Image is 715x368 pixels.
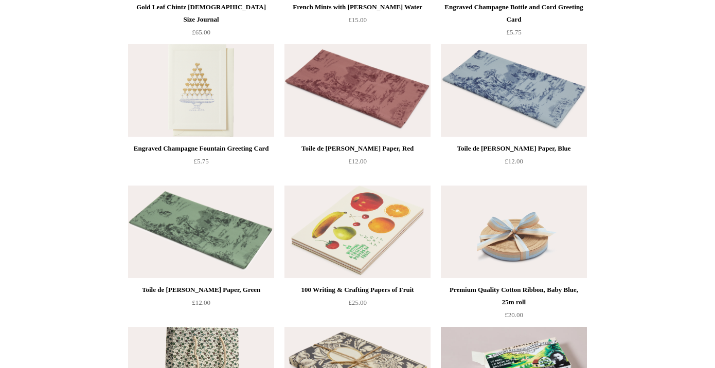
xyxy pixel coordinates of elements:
img: Toile de Jouy Tissue Paper, Green [128,186,274,278]
a: Toile de [PERSON_NAME] Paper, Red £12.00 [284,142,431,185]
a: Toile de [PERSON_NAME] Paper, Green £12.00 [128,284,274,326]
div: French Mints with [PERSON_NAME] Water [287,1,428,13]
a: Engraved Champagne Fountain Greeting Card Engraved Champagne Fountain Greeting Card [128,44,274,137]
span: £20.00 [505,311,523,319]
img: Engraved Champagne Fountain Greeting Card [128,44,274,137]
div: Premium Quality Cotton Ribbon, Baby Blue, 25m roll [443,284,584,308]
div: Toile de [PERSON_NAME] Paper, Green [131,284,272,296]
a: 100 Writing & Crafting Papers of Fruit £25.00 [284,284,431,326]
a: Engraved Champagne Bottle and Cord Greeting Card £5.75 [441,1,587,43]
span: £12.00 [505,157,523,165]
a: Premium Quality Cotton Ribbon, Baby Blue, 25m roll £20.00 [441,284,587,326]
a: Toile de Jouy Tissue Paper, Red Toile de Jouy Tissue Paper, Red [284,44,431,137]
a: French Mints with [PERSON_NAME] Water £15.00 [284,1,431,43]
a: Toile de [PERSON_NAME] Paper, Blue £12.00 [441,142,587,185]
a: Engraved Champagne Fountain Greeting Card £5.75 [128,142,274,185]
div: 100 Writing & Crafting Papers of Fruit [287,284,428,296]
img: Toile de Jouy Tissue Paper, Red [284,44,431,137]
span: £12.00 [192,299,210,306]
span: £65.00 [192,28,210,36]
a: 100 Writing & Crafting Papers of Fruit 100 Writing & Crafting Papers of Fruit [284,186,431,278]
div: Toile de [PERSON_NAME] Paper, Red [287,142,428,155]
div: Engraved Champagne Fountain Greeting Card [131,142,272,155]
div: Gold Leaf Chintz [DEMOGRAPHIC_DATA] Size Journal [131,1,272,26]
img: Premium Quality Cotton Ribbon, Baby Blue, 25m roll [441,186,587,278]
a: Toile de Jouy Tissue Paper, Blue Toile de Jouy Tissue Paper, Blue [441,44,587,137]
span: £12.00 [348,157,367,165]
div: Engraved Champagne Bottle and Cord Greeting Card [443,1,584,26]
a: Toile de Jouy Tissue Paper, Green Toile de Jouy Tissue Paper, Green [128,186,274,278]
span: £5.75 [193,157,208,165]
a: Gold Leaf Chintz [DEMOGRAPHIC_DATA] Size Journal £65.00 [128,1,274,43]
span: £5.75 [506,28,521,36]
img: 100 Writing & Crafting Papers of Fruit [284,186,431,278]
span: £15.00 [348,16,367,24]
a: Premium Quality Cotton Ribbon, Baby Blue, 25m roll Premium Quality Cotton Ribbon, Baby Blue, 25m ... [441,186,587,278]
span: £25.00 [348,299,367,306]
img: Toile de Jouy Tissue Paper, Blue [441,44,587,137]
div: Toile de [PERSON_NAME] Paper, Blue [443,142,584,155]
